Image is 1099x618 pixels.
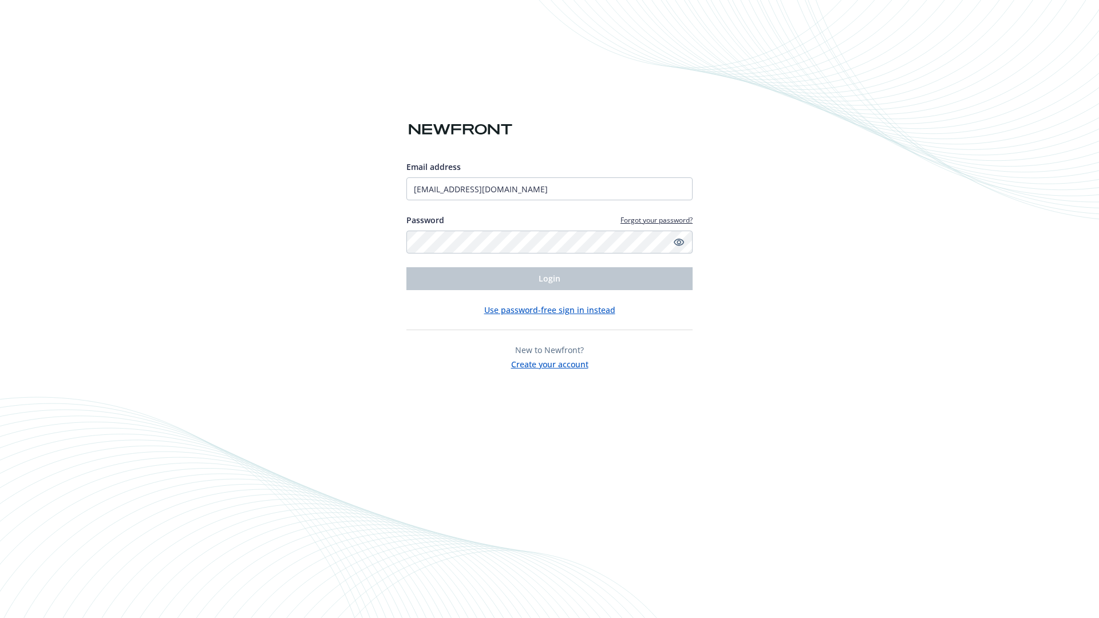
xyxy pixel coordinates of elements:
label: Password [406,214,444,226]
span: Login [539,273,560,284]
span: Email address [406,161,461,172]
input: Enter your password [406,231,693,253]
button: Use password-free sign in instead [484,304,615,316]
img: Newfront logo [406,120,515,140]
button: Login [406,267,693,290]
input: Enter your email [406,177,693,200]
a: Forgot your password? [620,215,693,225]
span: New to Newfront? [515,344,584,355]
button: Create your account [511,356,588,370]
a: Show password [672,235,686,249]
